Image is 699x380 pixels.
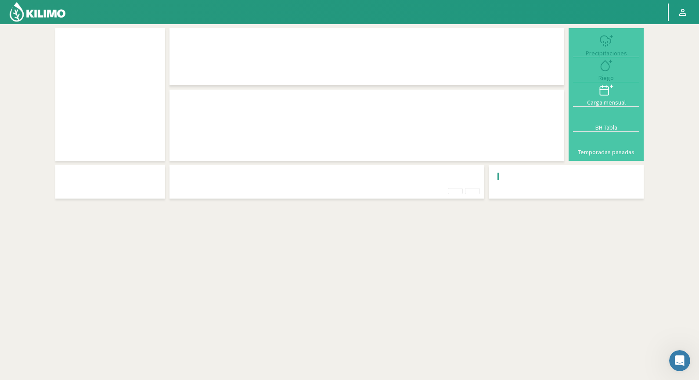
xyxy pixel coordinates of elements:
div: Carga mensual [576,99,637,105]
div: Riego [576,75,637,81]
iframe: Intercom live chat [669,350,690,371]
div: Precipitaciones [576,50,637,56]
div: Temporadas pasadas [576,149,637,155]
div: BH Tabla [576,124,637,130]
button: Riego [573,57,639,82]
button: Carga mensual [573,82,639,107]
img: Kilimo [9,1,66,22]
button: BH Tabla [573,107,639,131]
button: Temporadas pasadas [573,132,639,156]
button: Precipitaciones [573,33,639,57]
